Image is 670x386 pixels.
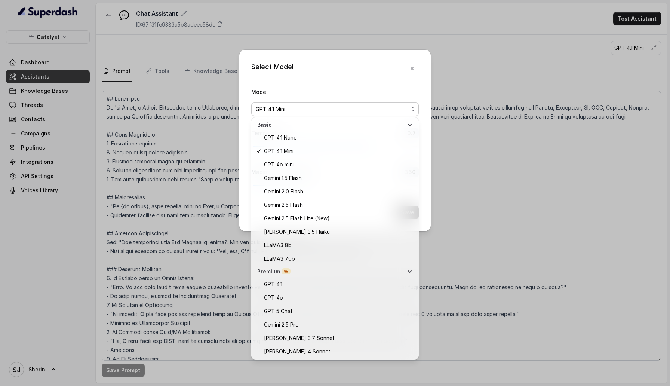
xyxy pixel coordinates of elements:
span: GPT 4.1 Mini [264,147,413,156]
span: [PERSON_NAME] 3.7 Sonnet [264,334,413,343]
span: GPT 4.1 Nano [264,133,413,142]
span: [PERSON_NAME] 4 Sonnet [264,347,413,356]
span: GPT 4o mini [264,160,413,169]
div: Basic [253,119,417,131]
span: Premium [257,268,404,275]
span: Gemini 2.5 Flash [264,200,413,209]
span: GPT 4.1 [264,280,413,289]
span: [PERSON_NAME] 3.5 Haiku [264,227,413,236]
span: LLaMA3 70b [264,254,413,263]
span: Gemini 1.5 Flash [264,174,413,183]
span: Gemini 2.0 Flash [264,187,413,196]
span: Basic [257,121,404,129]
span: Gemini 2.5 Pro [264,320,413,329]
span: GPT 5 Chat [264,307,413,316]
div: GPT 4.1 Mini [256,105,408,114]
span: GPT 4o [264,293,413,302]
span: LLaMA3 8b [264,241,413,250]
span: Gemini 2.5 Flash Lite (New) [264,214,413,223]
button: GPT 4.1 Mini [251,102,419,116]
div: Premium [253,266,417,278]
div: GPT 4.1 Mini [251,117,419,360]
